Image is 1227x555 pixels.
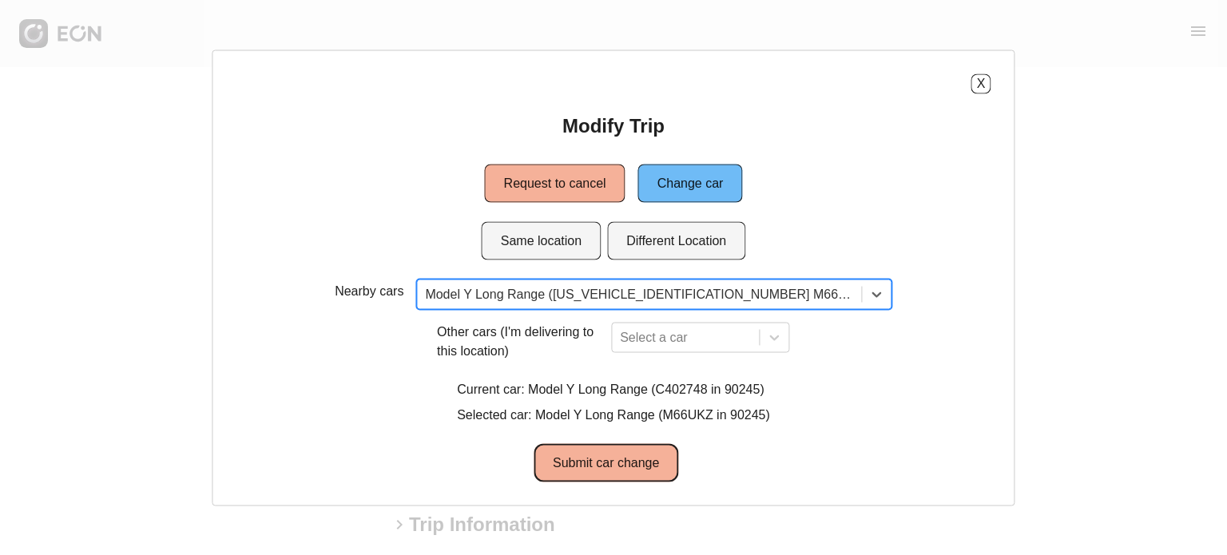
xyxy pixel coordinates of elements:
[534,443,678,482] button: Submit car change
[457,379,770,398] p: Current car: Model Y Long Range (C402748 in 90245)
[437,322,605,360] p: Other cars (I'm delivering to this location)
[457,405,770,424] p: Selected car: Model Y Long Range (M66UKZ in 90245)
[971,73,991,93] button: X
[485,164,625,202] button: Request to cancel
[638,164,743,202] button: Change car
[607,221,745,260] button: Different Location
[562,113,665,138] h2: Modify Trip
[482,221,601,260] button: Same location
[335,281,403,300] p: Nearby cars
